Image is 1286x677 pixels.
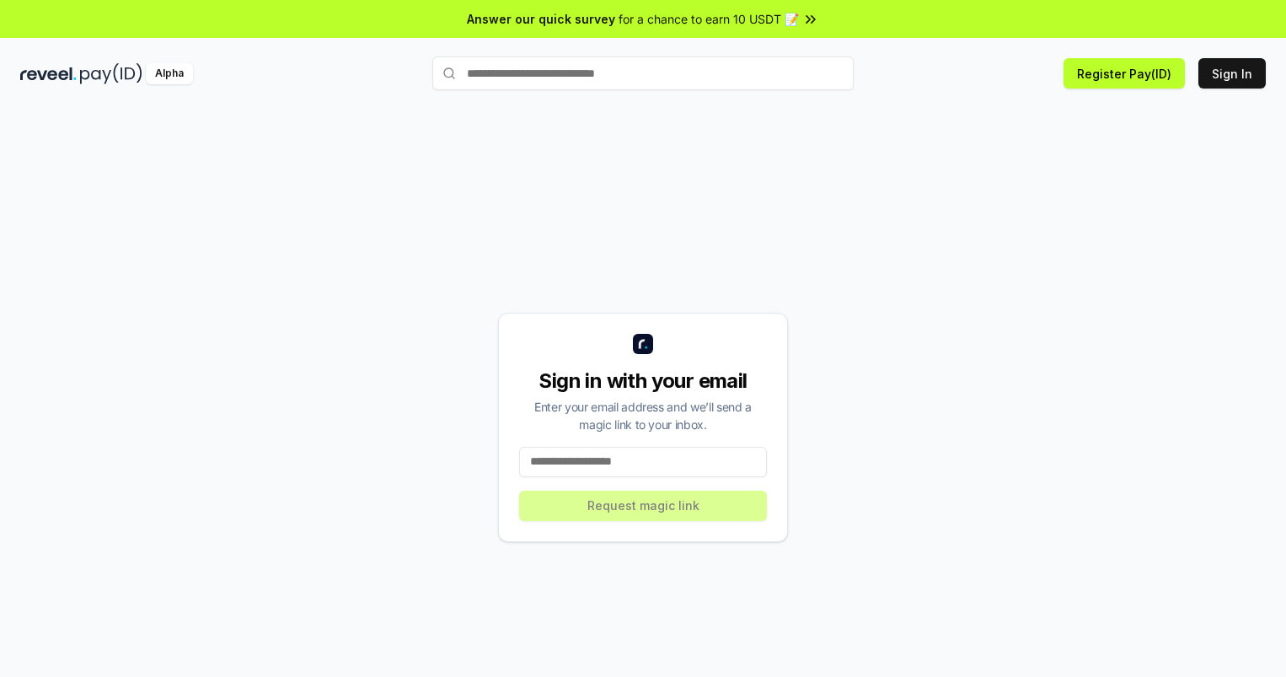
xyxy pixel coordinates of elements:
span: for a chance to earn 10 USDT 📝 [619,10,799,28]
span: Answer our quick survey [467,10,615,28]
img: reveel_dark [20,63,77,84]
img: pay_id [80,63,142,84]
div: Enter your email address and we’ll send a magic link to your inbox. [519,398,767,433]
div: Sign in with your email [519,368,767,395]
button: Register Pay(ID) [1064,58,1185,89]
button: Sign In [1198,58,1266,89]
img: logo_small [633,334,653,354]
div: Alpha [146,63,193,84]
